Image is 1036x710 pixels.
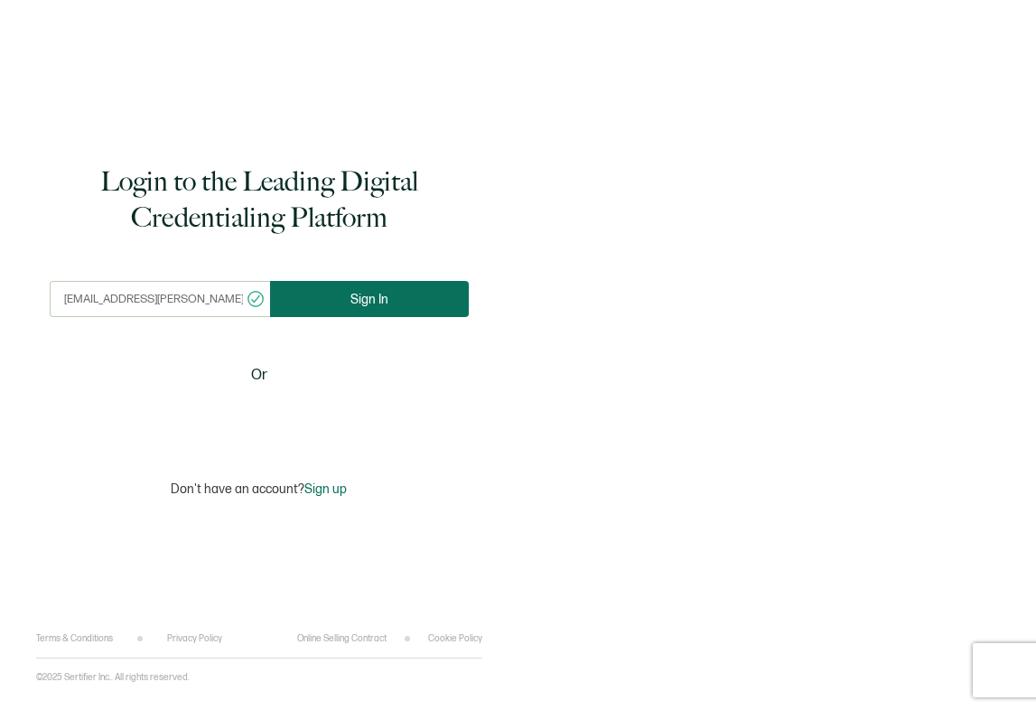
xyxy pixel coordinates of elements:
a: Cookie Policy [428,633,482,644]
iframe: Sign in with Google Button [146,398,372,438]
span: Sign up [304,481,347,497]
p: Don't have an account? [171,481,347,497]
input: Enter your work email address [50,281,270,317]
a: Terms & Conditions [36,633,113,644]
button: Sign In [270,281,469,317]
ion-icon: checkmark circle outline [246,289,266,309]
p: ©2025 Sertifier Inc.. All rights reserved. [36,672,190,683]
a: Privacy Policy [167,633,222,644]
span: Sign In [350,293,388,306]
a: Online Selling Contract [297,633,387,644]
span: Or [251,364,267,387]
keeper-lock: Open Keeper Popup [221,288,243,310]
h1: Login to the Leading Digital Credentialing Platform [50,163,469,236]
